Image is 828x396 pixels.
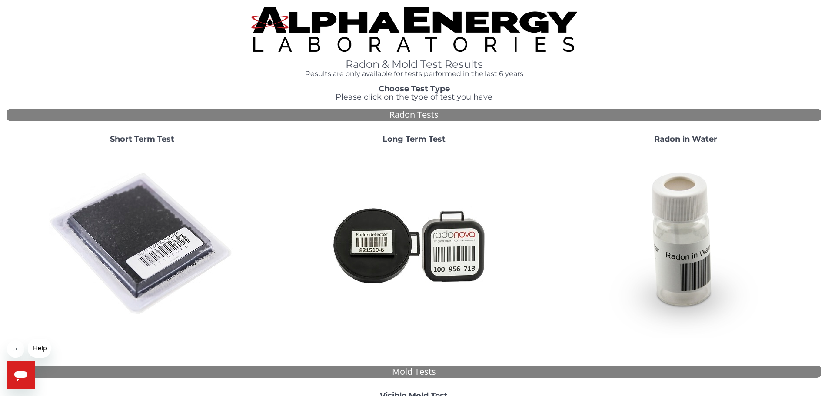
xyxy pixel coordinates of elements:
strong: Radon in Water [654,134,717,144]
img: TightCrop.jpg [251,7,577,52]
div: Radon Tests [7,109,821,121]
iframe: Message from company [28,339,51,358]
img: Radtrak2vsRadtrak3.jpg [320,151,507,338]
iframe: Button to launch messaging window [7,361,35,389]
strong: Long Term Test [382,134,446,144]
span: Please click on the type of test you have [336,92,492,102]
strong: Short Term Test [110,134,174,144]
h1: Radon & Mold Test Results [251,59,577,70]
img: ShortTerm.jpg [49,151,236,338]
h4: Results are only available for tests performed in the last 6 years [251,70,577,78]
img: RadoninWater.jpg [592,151,779,338]
strong: Choose Test Type [379,84,450,93]
iframe: Close message [7,340,24,358]
div: Mold Tests [7,366,821,378]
